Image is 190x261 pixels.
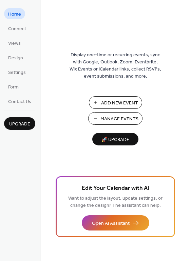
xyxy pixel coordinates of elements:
[82,215,149,230] button: Open AI Assistant
[92,133,138,145] button: 🚀 Upgrade
[92,220,130,227] span: Open AI Assistant
[82,184,149,193] span: Edit Your Calendar with AI
[8,98,31,105] span: Contact Us
[8,25,26,33] span: Connect
[8,11,21,18] span: Home
[70,52,161,80] span: Display one-time or recurring events, sync with Google, Outlook, Zoom, Eventbrite, Wix Events or ...
[4,37,25,48] a: Views
[88,112,142,125] button: Manage Events
[100,116,138,123] span: Manage Events
[4,52,27,63] a: Design
[89,96,142,109] button: Add New Event
[8,84,19,91] span: Form
[4,117,35,130] button: Upgrade
[68,194,163,210] span: Want to adjust the layout, update settings, or change the design? The assistant can help.
[4,96,35,107] a: Contact Us
[96,135,134,144] span: 🚀 Upgrade
[8,40,21,47] span: Views
[9,121,30,128] span: Upgrade
[4,8,25,19] a: Home
[8,69,26,76] span: Settings
[4,23,30,34] a: Connect
[101,100,138,107] span: Add New Event
[4,81,23,92] a: Form
[4,66,30,78] a: Settings
[8,55,23,62] span: Design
